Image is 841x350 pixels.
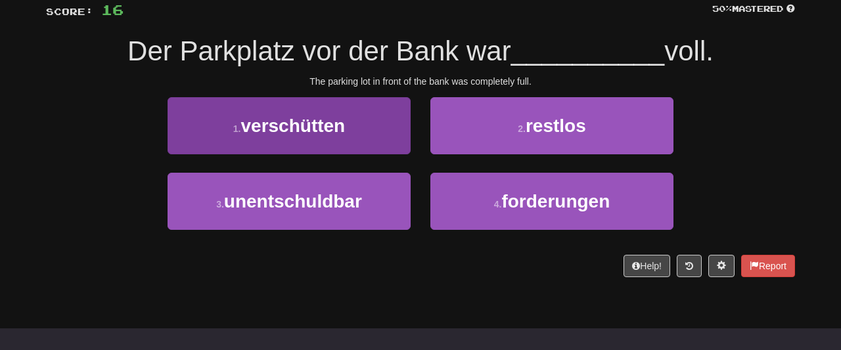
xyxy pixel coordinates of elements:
[233,123,241,134] small: 1 .
[240,116,345,136] span: verschütten
[526,116,586,136] span: restlos
[224,191,362,211] span: unentschuldbar
[168,97,411,154] button: 1.verschütten
[494,199,502,209] small: 4 .
[511,35,665,66] span: __________
[677,255,702,277] button: Round history (alt+y)
[712,3,732,14] span: 50 %
[518,123,526,134] small: 2 .
[741,255,795,277] button: Report
[430,97,673,154] button: 2.restlos
[101,1,124,18] span: 16
[664,35,714,66] span: voll.
[216,199,224,209] small: 3 .
[127,35,511,66] span: Der Parkplatz vor der Bank war
[501,191,610,211] span: forderungen
[624,255,670,277] button: Help!
[46,75,795,88] div: The parking lot in front of the bank was completely full.
[430,173,673,230] button: 4.forderungen
[46,6,93,17] span: Score:
[168,173,411,230] button: 3.unentschuldbar
[712,3,795,15] div: Mastered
